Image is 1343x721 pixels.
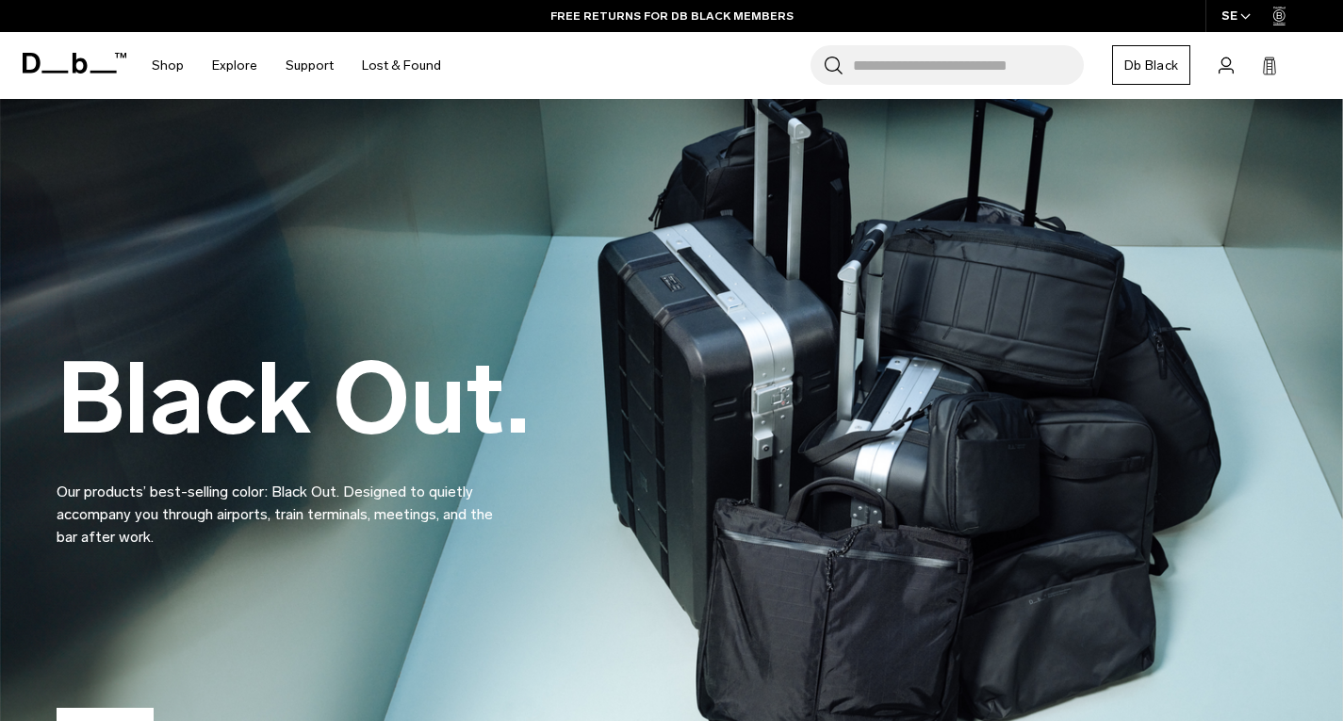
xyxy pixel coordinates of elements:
a: Lost & Found [362,32,441,99]
h2: Black Out. [57,350,530,449]
a: Explore [212,32,257,99]
a: Db Black [1112,45,1190,85]
a: Shop [152,32,184,99]
a: Support [286,32,334,99]
a: FREE RETURNS FOR DB BLACK MEMBERS [550,8,794,25]
nav: Main Navigation [138,32,455,99]
p: Our products’ best-selling color: Black Out. Designed to quietly accompany you through airports, ... [57,458,509,549]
